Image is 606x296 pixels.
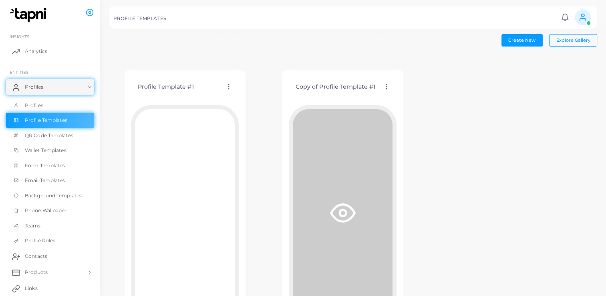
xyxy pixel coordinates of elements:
[10,70,28,75] span: ENTITIES
[6,218,94,233] a: Teams
[25,147,66,154] span: Wallet Templates
[25,222,41,229] span: Teams
[25,102,43,109] span: Profiles
[6,113,94,128] a: Profile Templates
[25,207,67,214] span: Phone Wallpaper
[6,173,94,188] a: Email Templates
[6,128,94,143] a: QR Code Templates
[25,117,67,124] span: Profile Templates
[6,79,94,95] a: Profiles
[6,143,94,158] a: Wallet Templates
[6,233,94,248] a: Profile Roles
[556,37,590,43] span: Explore Gallery
[6,248,94,264] a: Contacts
[25,285,38,292] span: Links
[25,162,65,169] span: Form Templates
[25,177,65,184] span: Email Templates
[10,34,29,39] span: INSIGHTS
[25,253,47,260] span: Contacts
[25,48,47,55] span: Analytics
[296,83,376,90] h4: Copy of Profile Template #1
[25,192,82,199] span: Background Templates
[6,203,94,218] a: Phone Wallpaper
[549,34,597,46] button: Explore Gallery
[25,269,48,276] span: Products
[6,158,94,173] a: Form Templates
[501,34,543,46] button: Create New
[25,237,55,244] span: Profile Roles
[6,264,94,280] a: Products
[138,83,194,90] h4: Profile Template #1
[6,188,94,203] a: Background Templates
[6,98,94,113] a: Profiles
[508,37,536,43] span: Create New
[113,16,166,21] h5: PROFILE TEMPLATES
[25,83,43,91] span: Profiles
[7,8,52,22] img: logo
[6,43,94,59] a: Analytics
[25,132,73,139] span: QR Code Templates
